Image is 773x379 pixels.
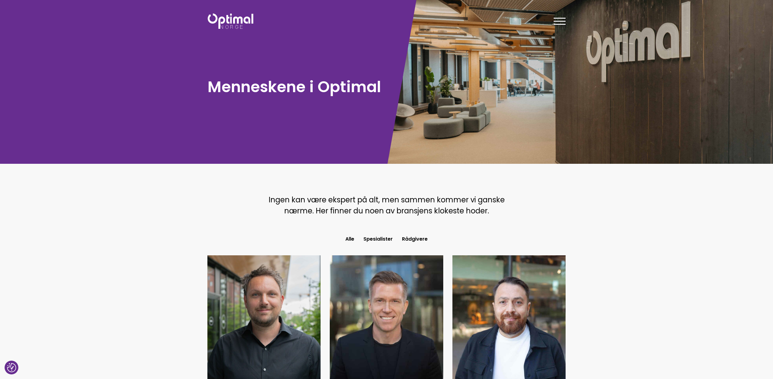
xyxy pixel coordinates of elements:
button: Samtykkepreferanser [7,363,16,372]
h1: Menneskene i Optimal [208,77,384,97]
span: Ingen kan være ekspert på alt, men sammen kommer vi ganske nærme. Her finner du noen av bransjens... [269,195,505,216]
button: Spesialister [359,234,397,245]
button: Alle [341,234,359,245]
img: Optimal Norge [208,13,253,29]
button: Rådgivere [397,234,432,245]
img: Revisit consent button [7,363,16,372]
